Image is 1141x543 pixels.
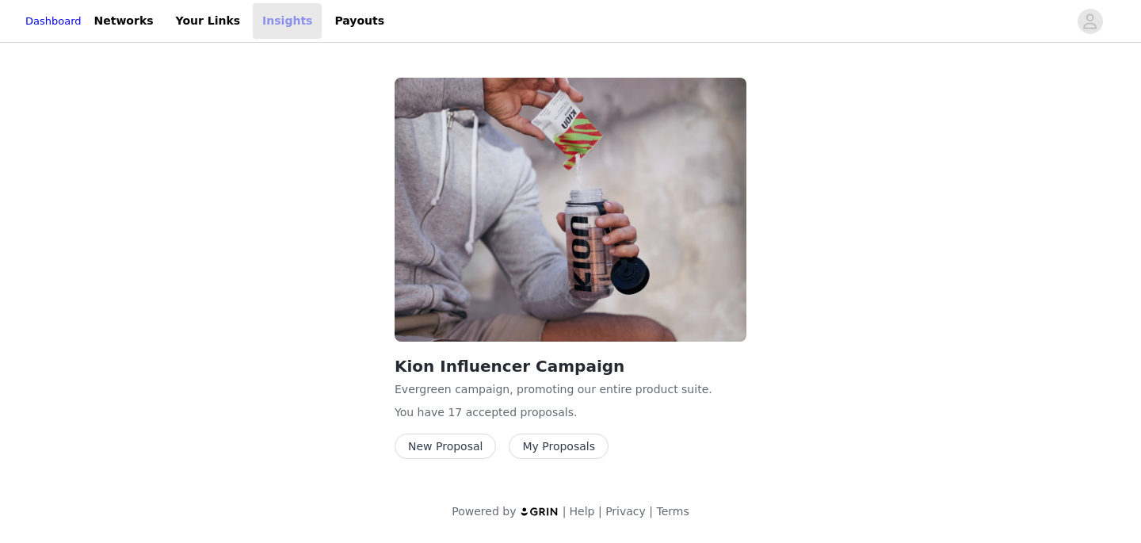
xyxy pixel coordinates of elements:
[395,78,746,342] img: Kion
[452,505,516,518] span: Powered by
[395,354,746,378] h2: Kion Influencer Campaign
[605,505,646,518] a: Privacy
[325,3,394,39] a: Payouts
[509,434,609,459] button: My Proposals
[85,3,163,39] a: Networks
[395,434,496,459] button: New Proposal
[520,507,559,517] img: logo
[166,3,250,39] a: Your Links
[395,404,746,421] p: You have 17 accepted proposal .
[649,505,653,518] span: |
[25,13,82,29] a: Dashboard
[656,505,689,518] a: Terms
[570,505,595,518] a: Help
[598,505,602,518] span: |
[395,381,746,398] p: Evergreen campaign, promoting our entire product suite.
[563,505,567,518] span: |
[568,406,574,419] span: s
[253,3,322,39] a: Insights
[1082,9,1097,34] div: avatar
